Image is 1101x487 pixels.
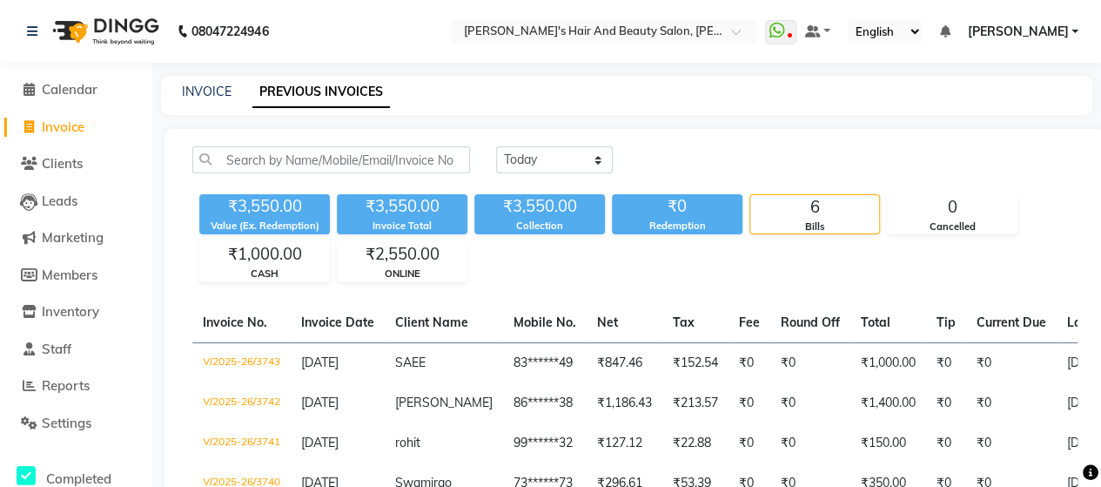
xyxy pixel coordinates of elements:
[4,228,148,248] a: Marketing
[728,383,770,423] td: ₹0
[966,383,1057,423] td: ₹0
[728,423,770,463] td: ₹0
[770,383,850,423] td: ₹0
[850,383,926,423] td: ₹1,400.00
[587,342,662,383] td: ₹847.46
[4,340,148,360] a: Staff
[673,315,695,330] span: Tax
[337,194,467,219] div: ₹3,550.00
[662,423,728,463] td: ₹22.88
[770,342,850,383] td: ₹0
[888,195,1017,220] div: 0
[42,229,104,246] span: Marketing
[4,302,148,322] a: Inventory
[4,266,148,286] a: Members
[44,7,164,56] img: logo
[770,423,850,463] td: ₹0
[42,193,77,209] span: Leads
[338,267,467,281] div: ONLINE
[967,23,1068,41] span: [PERSON_NAME]
[192,146,470,173] input: Search by Name/Mobile/Email/Invoice No
[514,315,576,330] span: Mobile No.
[4,414,148,434] a: Settings
[750,195,879,220] div: 6
[337,219,467,233] div: Invoice Total
[662,342,728,383] td: ₹152.54
[395,435,420,450] span: rohit
[4,154,148,174] a: Clients
[395,355,426,370] span: SAEE
[861,315,890,330] span: Total
[182,84,232,99] a: INVOICE
[42,267,97,283] span: Members
[192,423,291,463] td: V/2025-26/3741
[200,242,329,267] div: ₹1,000.00
[926,423,966,463] td: ₹0
[888,220,1017,234] div: Cancelled
[850,342,926,383] td: ₹1,000.00
[587,383,662,423] td: ₹1,186.43
[781,315,840,330] span: Round Off
[252,77,390,108] a: PREVIOUS INVOICES
[301,355,339,370] span: [DATE]
[42,415,91,431] span: Settings
[203,315,267,330] span: Invoice No.
[612,219,742,233] div: Redemption
[4,192,148,212] a: Leads
[4,80,148,100] a: Calendar
[301,395,339,410] span: [DATE]
[662,383,728,423] td: ₹213.57
[728,342,770,383] td: ₹0
[191,7,268,56] b: 08047224946
[46,470,111,487] span: Completed
[750,220,879,234] div: Bills
[395,315,468,330] span: Client Name
[192,342,291,383] td: V/2025-26/3743
[42,303,99,320] span: Inventory
[474,219,605,233] div: Collection
[199,194,330,219] div: ₹3,550.00
[301,315,374,330] span: Invoice Date
[199,219,330,233] div: Value (Ex. Redemption)
[966,423,1057,463] td: ₹0
[926,383,966,423] td: ₹0
[42,377,90,394] span: Reports
[42,118,84,135] span: Invoice
[612,194,742,219] div: ₹0
[937,315,956,330] span: Tip
[587,423,662,463] td: ₹127.12
[301,435,339,450] span: [DATE]
[850,423,926,463] td: ₹150.00
[977,315,1046,330] span: Current Due
[42,155,83,172] span: Clients
[42,341,71,357] span: Staff
[4,118,148,138] a: Invoice
[338,242,467,267] div: ₹2,550.00
[42,81,97,98] span: Calendar
[739,315,760,330] span: Fee
[200,267,329,281] div: CASH
[4,376,148,396] a: Reports
[926,342,966,383] td: ₹0
[192,383,291,423] td: V/2025-26/3742
[474,194,605,219] div: ₹3,550.00
[966,342,1057,383] td: ₹0
[597,315,618,330] span: Net
[395,395,493,410] span: [PERSON_NAME]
